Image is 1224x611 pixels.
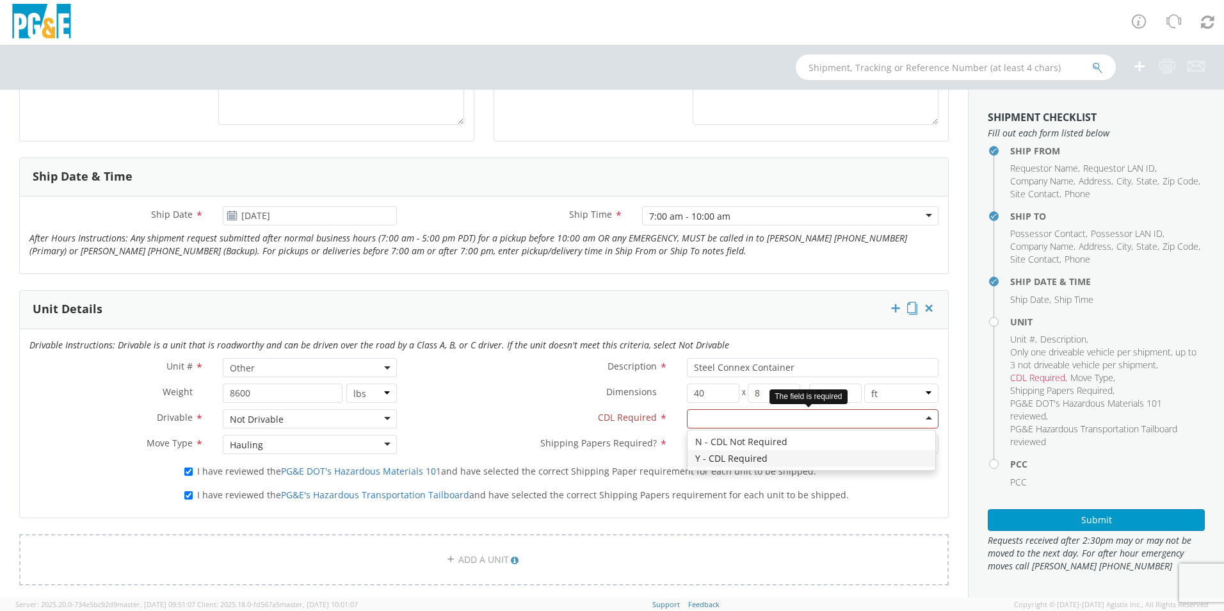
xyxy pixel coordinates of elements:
button: Submit [988,509,1205,531]
span: X [800,384,809,403]
span: Copyright © [DATE]-[DATE] Agistix Inc., All Rights Reserved [1014,599,1209,610]
span: Phone [1065,253,1090,265]
h3: Unit Details [33,303,102,316]
span: Other [223,358,397,377]
span: State [1136,175,1157,187]
div: Hauling [230,439,263,452]
span: Ship Time [569,208,612,220]
span: Ship Time [1054,293,1093,305]
li: , [1010,371,1067,384]
strong: Shipment Checklist [988,110,1097,124]
span: Address [1079,240,1111,252]
span: Requests received after 2:30pm may or may not be moved to the next day. For after hour emergency ... [988,534,1205,573]
input: Length [687,384,739,403]
span: Shipping Papers Required [1010,384,1113,396]
span: Client: 2025.18.0-fd567a5 [197,599,358,609]
li: , [1010,175,1075,188]
span: CDL Required [598,411,657,423]
a: Feedback [688,599,720,609]
li: , [1010,384,1115,397]
li: , [1010,293,1051,306]
li: , [1040,333,1088,346]
span: Drivable [157,411,193,423]
span: City [1116,240,1131,252]
li: , [1010,188,1061,200]
li: , [1010,333,1037,346]
span: Fill out each form listed below [988,127,1205,140]
input: I have reviewed thePG&E's Hazardous Transportation Tailboardand have selected the correct Shippin... [184,491,193,500]
li: , [1116,175,1133,188]
span: Company Name [1010,240,1074,252]
span: Dimensions [606,386,657,398]
div: Not Drivable [230,413,284,426]
div: Y - CDL Required [688,450,935,467]
li: , [1070,371,1115,384]
li: , [1010,346,1202,371]
span: Possessor LAN ID [1091,227,1163,240]
span: PG&E Hazardous Transportation Tailboard reviewed [1010,423,1177,448]
span: master, [DATE] 10:01:07 [280,599,358,609]
h4: Unit [1010,317,1205,327]
span: Only one driveable vehicle per shipment, up to 3 not driveable vehicle per shipment [1010,346,1196,371]
li: , [1079,240,1113,253]
li: , [1136,240,1159,253]
a: ADD A UNIT [19,534,949,585]
span: Move Type [147,437,193,449]
span: Ship Date [151,208,193,220]
a: PG&E's Hazardous Transportation Tailboard [281,489,469,501]
li: , [1163,240,1200,253]
span: Move Type [1070,371,1113,384]
span: Possessor Contact [1010,227,1086,240]
span: PCC [1010,476,1027,488]
h4: Ship From [1010,146,1205,156]
span: Phone [1065,188,1090,200]
span: Ship Date [1010,293,1049,305]
a: PG&E DOT's Hazardous Materials 101 [281,465,441,477]
span: State [1136,240,1157,252]
img: pge-logo-06675f144f4cfa6a6814.png [10,4,74,42]
span: Unit # [166,360,193,372]
span: X [739,384,748,403]
input: Shipment, Tracking or Reference Number (at least 4 chars) [796,54,1116,80]
li: , [1083,162,1157,175]
li: , [1010,227,1088,240]
li: , [1010,397,1202,423]
h4: Ship Date & Time [1010,277,1205,286]
span: Requestor Name [1010,162,1078,174]
input: Width [748,384,800,403]
input: Height [809,384,862,403]
span: I have reviewed the and have selected the correct Shipping Paper requirement for each unit to be ... [197,465,816,477]
h4: Ship To [1010,211,1205,221]
span: Description [608,360,657,372]
li: , [1010,240,1075,253]
li: , [1010,162,1080,175]
li: , [1091,227,1164,240]
span: Site Contact [1010,188,1059,200]
div: 7:00 am - 10:00 am [649,210,730,223]
span: Weight [163,386,193,398]
span: I have reviewed the and have selected the correct Shipping Papers requirement for each unit to be... [197,489,849,501]
span: City [1116,175,1131,187]
span: Site Contact [1010,253,1059,265]
span: Requestor LAN ID [1083,162,1155,174]
span: Unit # [1010,333,1035,345]
div: N - CDL Not Required [688,434,935,450]
li: , [1136,175,1159,188]
span: Address [1079,175,1111,187]
li: , [1079,175,1113,188]
span: Other [230,362,390,374]
div: The field is required [769,389,847,404]
span: Zip Code [1163,240,1198,252]
li: , [1010,253,1061,266]
span: Zip Code [1163,175,1198,187]
span: master, [DATE] 09:51:07 [117,599,195,609]
i: Drivable Instructions: Drivable is a unit that is roadworthy and can be driven over the road by a... [29,339,729,351]
input: I have reviewed thePG&E DOT's Hazardous Materials 101and have selected the correct Shipping Paper... [184,468,193,476]
h4: PCC [1010,459,1205,469]
i: After Hours Instructions: Any shipment request submitted after normal business hours (7:00 am - 5... [29,232,907,257]
li: , [1116,240,1133,253]
span: Server: 2025.20.0-734e5bc92d9 [15,599,195,609]
span: CDL Required [1010,371,1065,384]
span: Company Name [1010,175,1074,187]
span: Description [1040,333,1086,345]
